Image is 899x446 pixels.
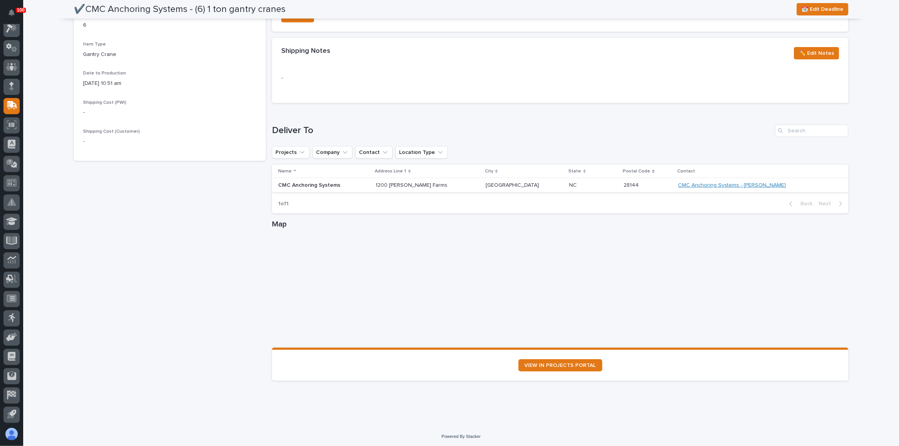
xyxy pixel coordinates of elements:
[396,146,448,159] button: Location Type
[794,47,839,59] button: ✏️ Edit Notes
[624,181,640,189] p: 28144
[83,108,257,117] p: -
[83,42,106,47] span: Item Type
[272,125,772,136] h1: Deliver To
[272,220,848,229] h1: Map
[797,3,848,15] button: 📆 Edit Deadline
[272,232,848,348] iframe: Map
[272,146,309,159] button: Projects
[677,167,695,176] p: Contact
[83,100,126,105] span: Shipping Cost (PWI)
[281,74,461,82] p: -
[313,146,352,159] button: Company
[518,359,602,372] a: VIEW IN PROJECTS PORTAL
[272,194,295,213] p: 1 of 1
[74,4,286,15] h2: ✔️CMC Anchoring Systems - (6) 1 ton gantry cranes
[816,200,848,207] button: Next
[799,49,834,58] span: ✏️ Edit Notes
[819,200,836,207] span: Next
[525,363,596,368] span: VIEW IN PROJECTS PORTAL
[442,434,481,439] a: Powered By Stacker
[83,79,257,88] p: [DATE] 10:51 am
[3,426,20,442] button: users-avatar
[83,129,140,134] span: Shipping Cost (Customer)
[278,167,292,176] p: Name
[569,167,581,176] p: State
[83,137,257,145] p: -
[569,181,579,189] p: NC
[783,200,816,207] button: Back
[678,182,786,189] a: CMC Anchoring Systems - [PERSON_NAME]
[83,71,126,76] span: Date to Production
[485,167,493,176] p: City
[17,7,25,13] p: 100
[376,182,479,189] p: 1200 [PERSON_NAME] Farms
[83,21,257,29] p: 6
[3,5,20,21] button: Notifications
[10,9,20,22] div: Notifications100
[623,167,650,176] p: Postal Code
[83,51,257,59] p: Gantry Crane
[775,125,848,137] input: Search
[375,167,406,176] p: Address Line 1
[486,181,540,189] p: [GEOGRAPHIC_DATA]
[281,47,330,56] h2: Shipping Notes
[278,182,369,189] p: CMC Anchoring Systems
[802,5,843,14] span: 📆 Edit Deadline
[355,146,393,159] button: Contact
[796,200,812,207] span: Back
[272,178,848,193] tr: CMC Anchoring Systems1200 [PERSON_NAME] Farms[GEOGRAPHIC_DATA][GEOGRAPHIC_DATA] NCNC 2814428144 C...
